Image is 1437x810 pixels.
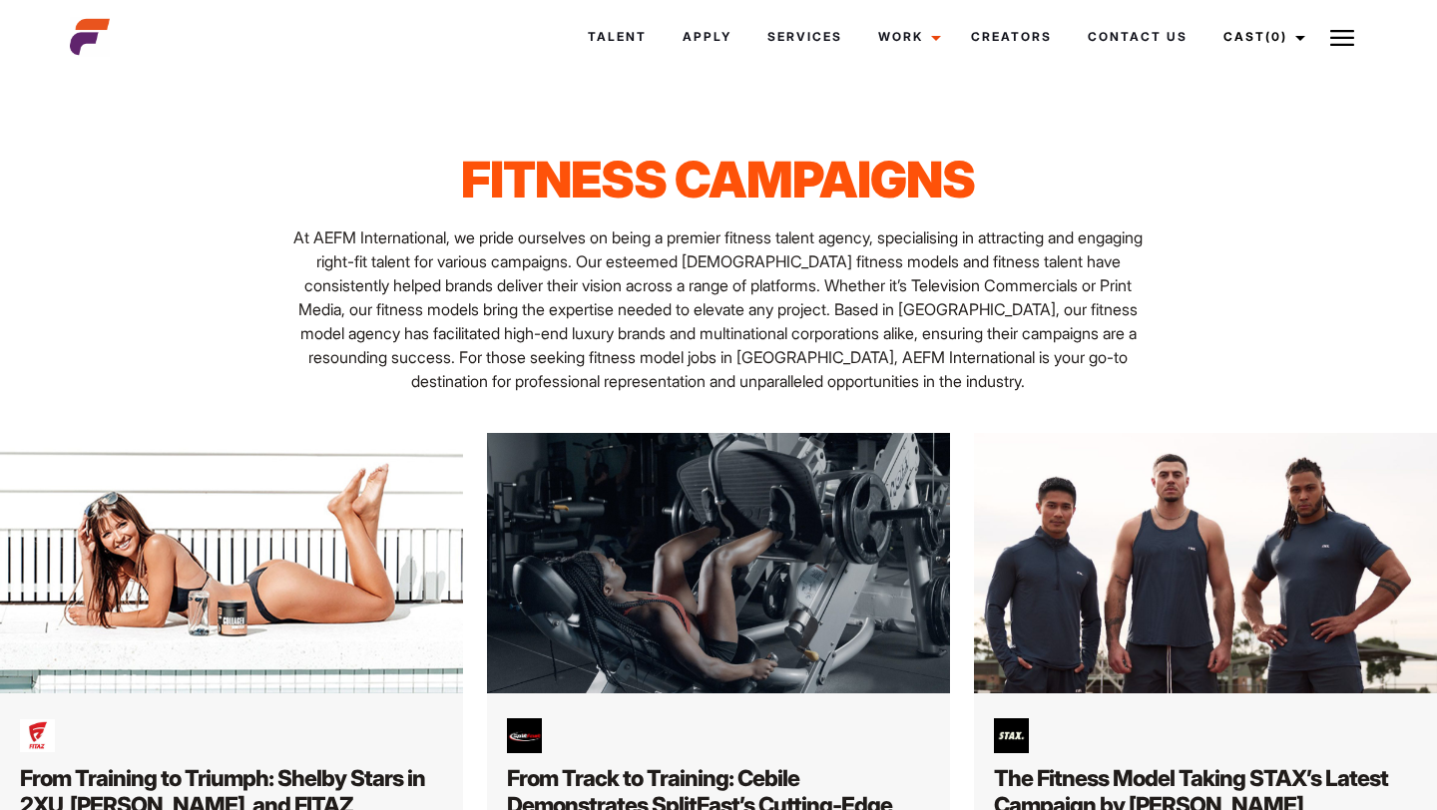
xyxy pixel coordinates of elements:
img: download 3 [20,718,55,753]
a: Cast(0) [1205,10,1317,64]
a: Apply [665,10,749,64]
img: 1@3x 13 scaled [487,433,950,693]
img: cropped-aefm-brand-fav-22-square.png [70,17,110,57]
a: Talent [570,10,665,64]
p: At AEFM International, we pride ourselves on being a premier fitness talent agency, specialising ... [289,225,1147,393]
h1: Fitness Campaigns [289,150,1147,209]
a: Work [860,10,953,64]
img: images [994,718,1029,753]
span: (0) [1265,29,1287,44]
img: 512x512bb [507,718,542,753]
a: Creators [953,10,1070,64]
a: Contact Us [1070,10,1205,64]
a: Services [749,10,860,64]
img: 1@3x 12 scaled [974,433,1437,693]
img: Burger icon [1330,26,1354,50]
